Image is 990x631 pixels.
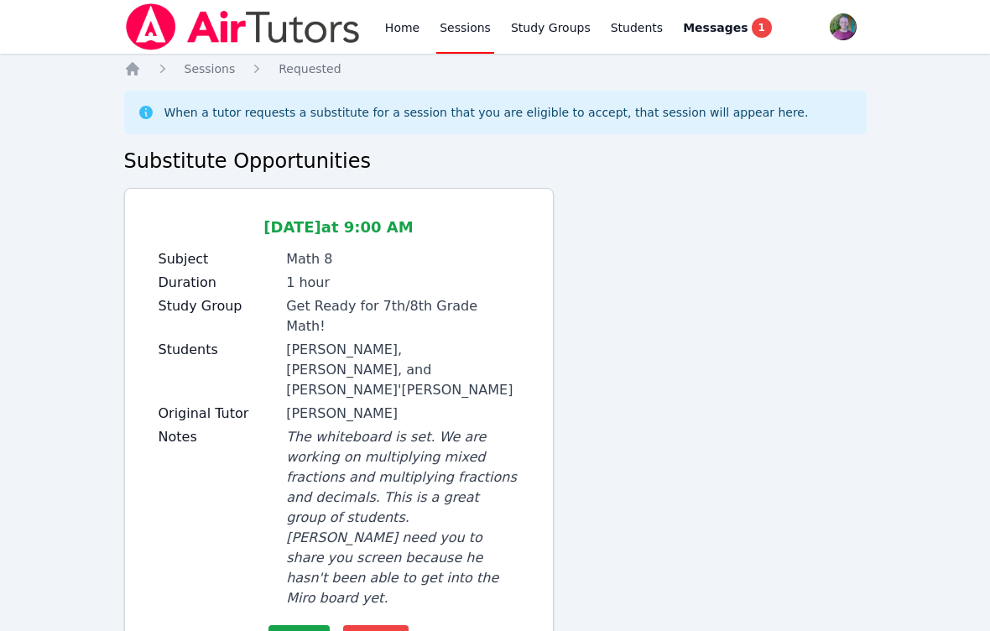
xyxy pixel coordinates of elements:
[286,296,518,336] div: Get Ready for 7th/8th Grade Math!
[124,60,867,77] nav: Breadcrumb
[185,62,236,76] span: Sessions
[263,218,413,236] span: [DATE] at 9:00 AM
[286,249,518,269] div: Math 8
[279,62,341,76] span: Requested
[279,60,341,77] a: Requested
[752,18,772,38] span: 1
[286,340,518,400] div: [PERSON_NAME], [PERSON_NAME], and [PERSON_NAME]'[PERSON_NAME]
[159,340,277,360] label: Students
[124,148,867,175] h2: Substitute Opportunities
[159,249,277,269] label: Subject
[159,427,277,447] label: Notes
[683,19,748,36] span: Messages
[159,404,277,424] label: Original Tutor
[159,296,277,316] label: Study Group
[286,429,517,606] span: The whiteboard is set. We are working on multiplying mixed fractions and multiplying fractions an...
[164,104,809,121] div: When a tutor requests a substitute for a session that you are eligible to accept, that session wi...
[286,404,518,424] div: [PERSON_NAME]
[124,3,362,50] img: Air Tutors
[159,273,277,293] label: Duration
[286,273,518,293] div: 1 hour
[185,60,236,77] a: Sessions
